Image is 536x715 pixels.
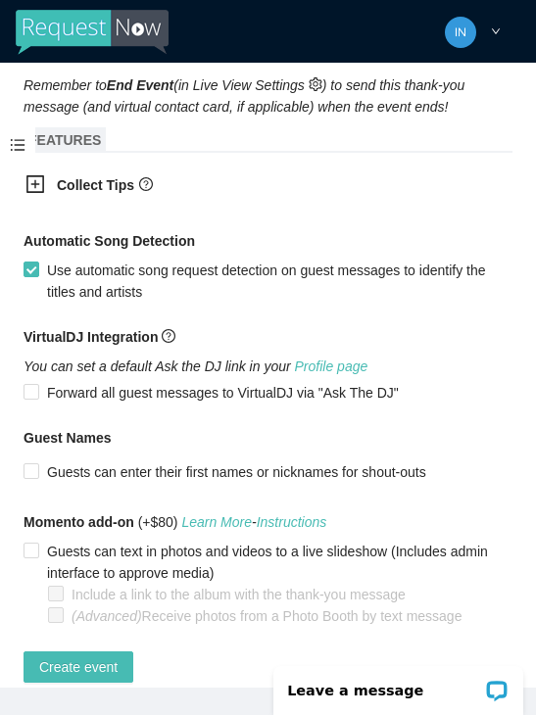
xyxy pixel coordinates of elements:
span: Use automatic song request detection on guest messages to identify the titles and artists [39,260,512,303]
span: question-circle [139,177,153,191]
span: Create event [39,656,118,678]
a: Learn More [181,514,252,530]
i: Remember to (in Live View Settings ) to send this thank-you message (and virtual contact card, if... [24,77,464,115]
img: 5007bee7c59ef8fc6bd867d4aa71cdfc [445,17,476,48]
span: down [491,26,501,36]
b: End Event [107,77,173,93]
b: Momento add-on [24,514,134,530]
span: Guests can text in photos and videos to a live slideshow (Includes admin interface to approve media) [39,541,512,584]
span: setting [309,77,322,91]
i: - [181,514,326,530]
span: plus-square [25,174,45,194]
span: Forward all guest messages to VirtualDJ via "Ask The DJ" [39,382,407,404]
span: FEATURES [24,127,106,153]
i: (Advanced) [72,608,142,624]
span: question-circle [162,329,175,343]
button: Create event [24,651,133,683]
i: You can set a default Ask the DJ link in your [24,358,367,374]
a: Instructions [257,514,327,530]
b: Collect Tips [57,177,134,193]
iframe: LiveChat chat widget [261,653,536,715]
b: Automatic Song Detection [24,230,195,252]
span: Include a link to the album with the thank-you message [64,584,414,605]
b: VirtualDJ Integration [24,329,158,345]
span: (+$80) [24,511,326,533]
span: Guests can enter their first names or nicknames for shout-outs [39,461,434,483]
b: Guest Names [24,430,111,446]
span: Receive photos from a Photo Booth by text message [64,605,469,627]
div: Collect Tipsquestion-circle [10,163,500,211]
img: RequestNow [16,10,169,55]
a: Profile page [295,358,368,374]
